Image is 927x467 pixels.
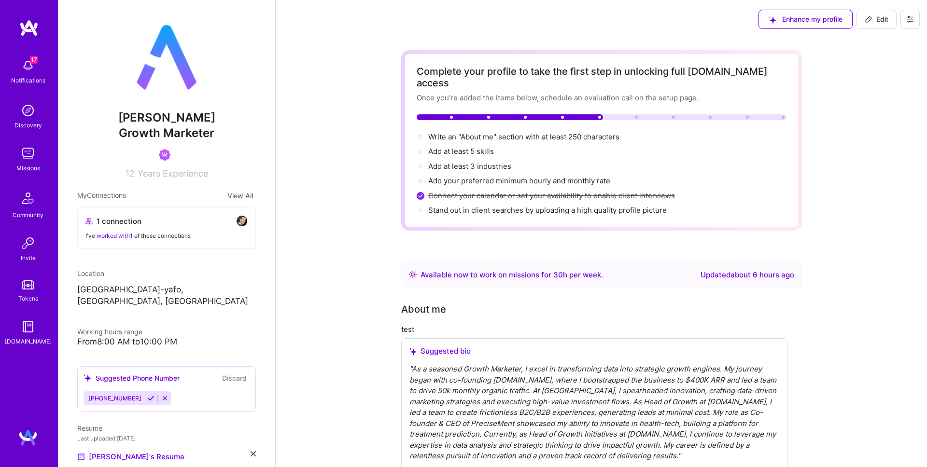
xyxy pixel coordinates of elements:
[14,120,42,130] div: Discovery
[428,205,667,215] div: Stand out in client searches by uploading a high quality profile picture
[77,424,102,432] span: Resume
[5,336,52,346] div: [DOMAIN_NAME]
[857,10,897,29] button: Edit
[77,328,142,336] span: Working hours range
[77,337,256,347] div: From 8:00 AM to 10:00 PM
[85,218,93,225] i: icon Collaborator
[428,132,621,141] span: Write an "About me" section with at least 250 characters
[236,215,248,227] img: avatar
[865,14,888,24] span: Edit
[77,453,85,461] img: Resume
[84,374,92,382] i: icon SuggestedTeams
[19,19,39,37] img: logo
[401,324,787,334] div: test
[77,284,256,307] p: [GEOGRAPHIC_DATA]-yafo, [GEOGRAPHIC_DATA], [GEOGRAPHIC_DATA]
[77,268,256,278] div: Location
[701,269,794,281] div: Updated about 6 hours ago
[553,270,563,279] span: 30
[119,126,214,140] span: Growth Marketer
[128,19,205,96] img: User Avatar
[18,56,38,75] img: bell
[16,428,40,448] a: User Avatar
[18,428,38,448] img: User Avatar
[428,162,511,171] span: Add at least 3 industries
[161,395,169,402] i: Reject
[97,232,133,239] span: worked with 1
[22,280,34,289] img: tokens
[225,190,256,201] button: View All
[77,433,256,443] div: Last uploaded: [DATE]
[147,395,154,402] i: Accept
[428,176,610,185] span: Add your preferred minimum hourly and monthly rate
[428,147,494,156] span: Add at least 5 skills
[409,346,779,356] div: Suggested bio
[18,293,38,303] div: Tokens
[219,372,250,384] button: Discard
[159,149,170,161] img: Been on Mission
[97,216,141,226] span: 1 connection
[30,56,38,64] span: 17
[77,207,256,249] button: 1 connectionavatarI've worked with1 of these connections
[77,190,126,201] span: My Connections
[409,348,417,355] i: icon SuggestedTeams
[417,66,787,89] div: Complete your profile to take the first step in unlocking full [DOMAIN_NAME] access
[409,364,779,462] div: " As a seasoned Growth Marketer, I excel in transforming data into strategic growth engines. My j...
[11,75,45,85] div: Notifications
[417,93,787,103] div: Once you’re added the items below, schedule an evaluation call on the setup page.
[126,168,135,179] span: 12
[409,271,417,278] img: Availability
[18,101,38,120] img: discovery
[421,269,603,281] div: Available now to work on missions for h per week .
[77,451,184,463] a: [PERSON_NAME]'s Resume
[13,210,43,220] div: Community
[88,395,141,402] span: [PHONE_NUMBER]
[138,168,208,179] span: Years Experience
[85,231,248,241] div: I've of these connections
[77,110,256,125] span: [PERSON_NAME]
[21,253,36,263] div: Invite
[84,373,180,383] div: Suggested Phone Number
[18,144,38,163] img: teamwork
[18,233,38,253] img: Invite
[251,451,256,456] i: icon Close
[16,163,40,173] div: Missions
[18,317,38,336] img: guide book
[16,187,40,210] img: Community
[401,302,446,316] div: About me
